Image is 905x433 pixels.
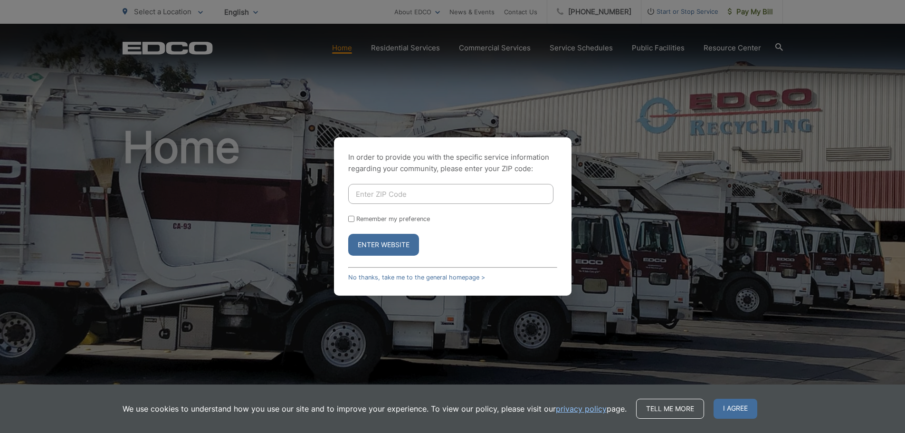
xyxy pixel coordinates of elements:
button: Enter Website [348,234,419,256]
a: privacy policy [556,403,607,414]
span: I agree [714,399,757,419]
p: In order to provide you with the specific service information regarding your community, please en... [348,152,557,174]
a: Tell me more [636,399,704,419]
label: Remember my preference [356,215,430,222]
p: We use cookies to understand how you use our site and to improve your experience. To view our pol... [123,403,627,414]
a: No thanks, take me to the general homepage > [348,274,485,281]
input: Enter ZIP Code [348,184,553,204]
